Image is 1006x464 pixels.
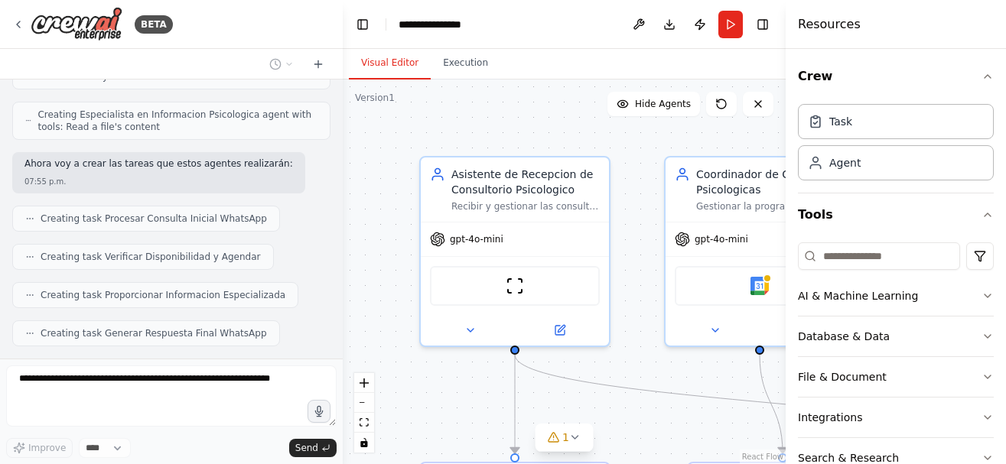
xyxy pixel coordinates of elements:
div: Crew [798,98,994,193]
div: File & Document [798,369,887,385]
button: Hide Agents [607,92,700,116]
button: Click to speak your automation idea [308,400,330,423]
p: Ahora voy a crear las tareas que estos agentes realizarán: [24,158,293,170]
g: Edge from b84bc1ba-7efe-4309-965a-723ddbccd67a to 2cb8c8be-e057-4440-b48c-3ba2d6979d5d [752,355,790,453]
button: Execution [431,47,500,79]
span: gpt-4o-mini [695,233,748,245]
div: Recibir y gestionar las consultas de pacientes via WhatsApp de manera profesional y empatica, pro... [451,200,600,213]
div: Agent [829,155,861,170]
button: Start a new chat [306,55,330,73]
div: Integrations [798,410,862,425]
div: BETA [135,15,173,34]
div: Version 1 [355,92,395,104]
span: Creating task Procesar Consulta Inicial WhatsApp [41,213,267,225]
span: Creating Especialista en Informacion Psicologica agent with tools: Read a file's content [37,109,317,133]
div: Coordinador de Citas PsicologicasGestionar la programacion de citas del consultorio psicologico, ... [664,156,855,347]
button: fit view [354,413,374,433]
span: gpt-4o-mini [450,233,503,245]
div: Asistente de Recepcion de Consultorio PsicologicoRecibir y gestionar las consultas de pacientes v... [419,156,610,347]
div: Asistente de Recepcion de Consultorio Psicologico [451,167,600,197]
button: Database & Data [798,316,994,356]
button: AI & Machine Learning [798,276,994,316]
button: Switch to previous chat [263,55,300,73]
div: Gestionar la programacion de citas del consultorio psicologico, verificar disponibilidad de horar... [696,200,845,213]
h4: Resources [798,15,861,34]
button: Tools [798,193,994,236]
span: Creating task Proporcionar Informacion Especializada [41,289,285,301]
button: Hide right sidebar [752,14,773,35]
span: Send [295,442,318,454]
div: 07:55 p.m. [24,176,293,187]
img: Google Calendar [750,277,769,295]
img: Logo [31,7,122,41]
span: Hide Agents [635,98,691,110]
button: Integrations [798,397,994,437]
button: Visual Editor [349,47,431,79]
div: AI & Machine Learning [798,288,918,303]
div: Coordinador de Citas Psicologicas [696,167,845,197]
a: React Flow attribution [742,453,783,461]
button: Send [289,439,337,457]
button: Improve [6,438,73,458]
button: Open in side panel [761,321,848,339]
button: toggle interactivity [354,433,374,453]
button: Open in side panel [516,321,603,339]
div: React Flow controls [354,373,374,453]
button: 1 [535,423,594,452]
button: zoom out [354,393,374,413]
span: Creating task Generar Respuesta Final WhatsApp [41,327,267,339]
button: Crew [798,55,994,98]
span: Improve [28,442,66,454]
g: Edge from 5d99a72b-b92f-42aa-b7d3-3c2e6c489a1c to 1c698c08-5270-4ec4-92df-d7126f924cc6 [507,355,523,453]
button: zoom in [354,373,374,393]
img: ScrapeWebsiteTool [506,277,524,295]
button: Hide left sidebar [352,14,373,35]
nav: breadcrumb [399,17,472,32]
button: File & Document [798,357,994,397]
span: Creating task Verificar Disponibilidad y Agendar [41,251,261,263]
div: Database & Data [798,329,890,344]
span: 1 [562,430,569,445]
div: Task [829,114,852,129]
